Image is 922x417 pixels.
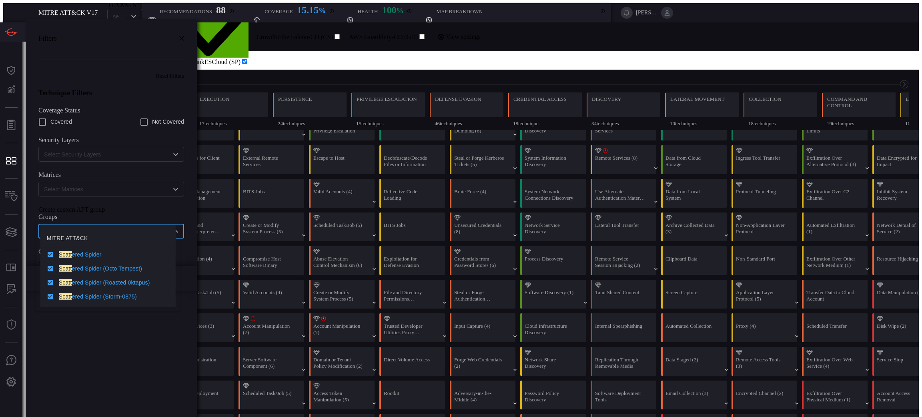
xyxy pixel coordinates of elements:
div: T1620: Reflective Code Loading [379,179,445,208]
div: Taint Shared Content [595,289,645,301]
div: 24 techniques [273,117,347,130]
div: Scheduled Transfer [806,323,856,335]
button: Reports [2,116,21,135]
span: Not Covered [152,118,184,126]
div: Proxy (4) [736,323,786,335]
div: 17 techniques [194,117,268,130]
label: Security Layers [38,136,184,144]
button: ALERT ANALYSIS [2,280,21,299]
div: MITRE ATT&CK [40,229,176,248]
div: T1484: Domain or Tenant Policy Modification [309,347,375,376]
div: T1201: Password Policy Discovery [520,381,586,409]
div: Internal Spearphishing [595,323,645,335]
span: CrowdStrike Falcon-CO (CS) [257,34,333,40]
div: T1211: Exploitation for Defense Evasion [379,246,445,275]
div: Process Discovery [525,256,575,268]
input: Select Matrices [41,184,168,194]
button: Preferences [2,373,21,392]
div: Account Manipulation (7) [243,323,293,335]
div: Execution [200,96,229,102]
button: Threat Intelligence [2,315,21,335]
label: Matrices [38,171,184,178]
div: Cloud Infrastructure Discovery [525,323,575,335]
button: Open [170,149,181,160]
div: Encrypted Channel (2) [736,390,786,402]
div: Unsecured Credentials (8) [454,222,504,234]
div: T1203: Exploitation for Client Execution [168,145,234,174]
div: 10 techniques [665,117,739,130]
div: T1005: Data from Local System [661,179,727,208]
div: T1197: BITS Jobs [379,213,445,241]
div: Automated Collection [665,323,716,335]
span: AWS Guardduty-CO (GD) [349,34,418,40]
span: SplunkESCloud (SP) [186,58,241,65]
div: Command and Scripting Interpreter (12) [172,222,222,234]
div: Input Capture (4) [454,323,504,335]
span: Create custom APT group [38,206,105,213]
div: Exfiltration Over Web Service (4) [806,357,856,369]
div: T1554: Compromise Host Software Binary [239,246,304,275]
div: Steal or Forge Authentication Certificates [454,289,504,301]
div: Valid Accounts (4) [313,188,363,200]
div: T1570: Lateral Tool Transfer [591,213,656,241]
div: File and Directory Permissions Modification (2) [384,289,434,301]
div: Account Manipulation (7) [313,323,363,335]
div: T1550: Use Alternate Authentication Material [591,179,656,208]
label: Groups [38,213,184,221]
div: 46 techniques [430,117,503,130]
div: T1563: Remote Service Session Hijacking [591,246,656,275]
div: T1572: Protocol Tunneling [732,179,797,208]
span: MITRE ATT&CK V17 [38,9,98,16]
div: External Remote Services [243,155,293,167]
li: Scattered Spider [40,248,176,262]
div: Valid Accounts (4) [243,289,293,301]
div: BITS Jobs [243,188,293,200]
div: 18 techniques [508,117,582,130]
div: T1053: Scheduled Task/Job [309,213,375,241]
div: Exfiltration Over Alternative Protocol (3) [806,155,856,167]
span: ered Spider (Octo Tempest) [72,265,142,272]
div: Trusted Developer Utilities Proxy Execution (3) [384,323,434,335]
span: Scatt [59,279,72,286]
div: View settings [438,32,481,42]
div: Ingress Tool Transfer [736,155,786,167]
div: T1567: Exfiltration Over Web Service [802,347,868,376]
div: 100 [382,5,403,14]
li: Scattered Spider (Roasted 0ktapus) [40,276,176,290]
button: Ask Us A Question [2,351,21,370]
div: Remote Access Tools (3) [736,357,786,369]
div: T1113: Screen Capture [661,280,727,309]
div: TA0004: Privilege Escalation [351,92,425,130]
div: T1090: Proxy [732,313,797,342]
div: System Network Connections Discovery [525,188,575,200]
button: Dashboard [2,61,21,80]
div: Rootkit [384,390,434,402]
div: T1543: Create or Modify System Process [309,280,375,309]
li: Scattered Spider (Octo Tempest) [40,262,176,276]
div: Scheduled Task/Job (5) [243,390,293,402]
div: Scheduled Task/Job (5) [313,222,363,234]
button: Open [128,11,139,22]
div: Password Policy Discovery [525,390,575,402]
div: Lateral Tool Transfer [595,222,645,234]
div: 34 techniques [587,117,660,130]
div: T1135: Network Share Discovery [520,347,586,376]
div: T1219: Remote Access Tools [732,347,797,376]
div: T1543: Create or Modify System Process [239,213,304,241]
h5: Recommendations [160,8,212,15]
div: T1105: Ingress Tool Transfer [732,145,797,174]
div: T1053: Scheduled Task/Job [239,381,304,409]
span: Covered [50,118,72,126]
div: T1530: Data from Cloud Storage [661,145,727,174]
button: Rule Catalog [2,258,21,277]
span: Scatt [59,293,72,300]
div: T1580: Cloud Infrastructure Discovery [520,313,586,342]
div: T1098: Account Manipulation [309,313,375,342]
button: SplunkESCloud (SP) [186,8,249,66]
div: Network Service Discovery [525,222,575,234]
div: Remote Services (8) [595,155,645,167]
div: T1115: Clipboard Data [661,246,727,275]
div: T1537: Transfer Data to Cloud Account [802,280,868,309]
div: T1091: Replication Through Removable Media (Not covered) [591,347,656,376]
div: T1558: Steal or Forge Kerberos Tickets [450,145,515,174]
